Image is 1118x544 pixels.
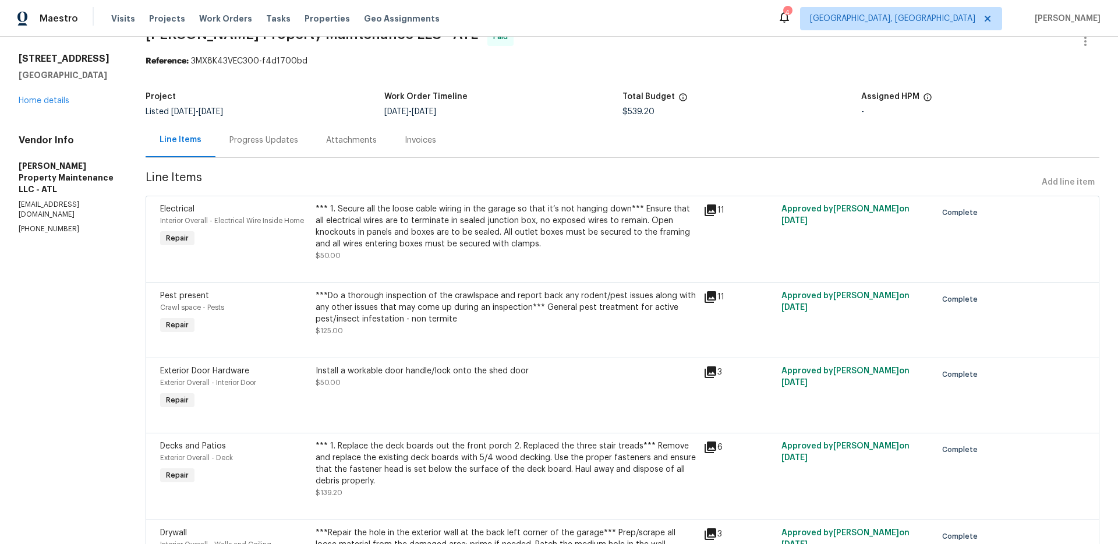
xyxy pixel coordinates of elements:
[160,304,224,311] span: Crawl space - Pests
[146,172,1037,193] span: Line Items
[781,292,910,312] span: Approved by [PERSON_NAME] on
[146,27,478,41] span: [PERSON_NAME] Property Maintenance LLC - ATL
[161,394,193,406] span: Repair
[942,207,982,218] span: Complete
[316,327,343,334] span: $125.00
[384,93,468,101] h5: Work Order Timeline
[316,440,697,487] div: *** 1. Replace the deck boards out the front porch 2. Replaced the three stair treads*** Remove a...
[316,489,342,496] span: $139.20
[146,55,1099,67] div: 3MX8K43VEC300-f4d1700bd
[781,217,808,225] span: [DATE]
[861,108,1099,116] div: -
[160,442,226,450] span: Decks and Patios
[622,108,654,116] span: $539.20
[316,252,341,259] span: $50.00
[703,365,774,379] div: 3
[316,365,697,377] div: Install a workable door handle/lock onto the shed door
[316,290,697,325] div: ***Do a thorough inspection of the crawlspace and report back any rodent/pest issues along with a...
[149,13,185,24] span: Projects
[146,93,176,101] h5: Project
[160,529,187,537] span: Drywall
[161,319,193,331] span: Repair
[146,57,189,65] b: Reference:
[703,290,774,304] div: 11
[160,205,194,213] span: Electrical
[160,292,209,300] span: Pest present
[781,454,808,462] span: [DATE]
[678,93,688,108] span: The total cost of line items that have been proposed by Opendoor. This sum includes line items th...
[781,442,910,462] span: Approved by [PERSON_NAME] on
[171,108,223,116] span: -
[405,135,436,146] div: Invoices
[923,93,932,108] span: The hpm assigned to this work order.
[781,303,808,312] span: [DATE]
[316,203,697,250] div: *** 1. Secure all the loose cable wiring in the garage so that it’s not hanging down*** Ensure th...
[326,135,377,146] div: Attachments
[160,379,256,386] span: Exterior Overall - Interior Door
[781,205,910,225] span: Approved by [PERSON_NAME] on
[942,369,982,380] span: Complete
[160,454,233,461] span: Exterior Overall - Deck
[384,108,409,116] span: [DATE]
[161,232,193,244] span: Repair
[19,200,118,220] p: [EMAIL_ADDRESS][DOMAIN_NAME]
[703,527,774,541] div: 3
[160,367,249,375] span: Exterior Door Hardware
[19,224,118,234] p: [PHONE_NUMBER]
[19,69,118,81] h5: [GEOGRAPHIC_DATA]
[160,134,201,146] div: Line Items
[861,93,919,101] h5: Assigned HPM
[111,13,135,24] span: Visits
[781,367,910,387] span: Approved by [PERSON_NAME] on
[316,379,341,386] span: $50.00
[171,108,196,116] span: [DATE]
[19,53,118,65] h2: [STREET_ADDRESS]
[160,217,304,224] span: Interior Overall - Electrical Wire Inside Home
[942,294,982,305] span: Complete
[703,203,774,217] div: 11
[412,108,436,116] span: [DATE]
[1030,13,1101,24] span: [PERSON_NAME]
[266,15,291,23] span: Tasks
[199,13,252,24] span: Work Orders
[810,13,975,24] span: [GEOGRAPHIC_DATA], [GEOGRAPHIC_DATA]
[942,531,982,542] span: Complete
[942,444,982,455] span: Complete
[229,135,298,146] div: Progress Updates
[783,7,791,19] div: 4
[199,108,223,116] span: [DATE]
[146,108,223,116] span: Listed
[19,135,118,146] h4: Vendor Info
[364,13,440,24] span: Geo Assignments
[622,93,675,101] h5: Total Budget
[305,13,350,24] span: Properties
[40,13,78,24] span: Maestro
[703,440,774,454] div: 6
[19,97,69,105] a: Home details
[384,108,436,116] span: -
[493,31,512,43] span: Paid
[19,160,118,195] h5: [PERSON_NAME] Property Maintenance LLC - ATL
[161,469,193,481] span: Repair
[781,379,808,387] span: [DATE]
